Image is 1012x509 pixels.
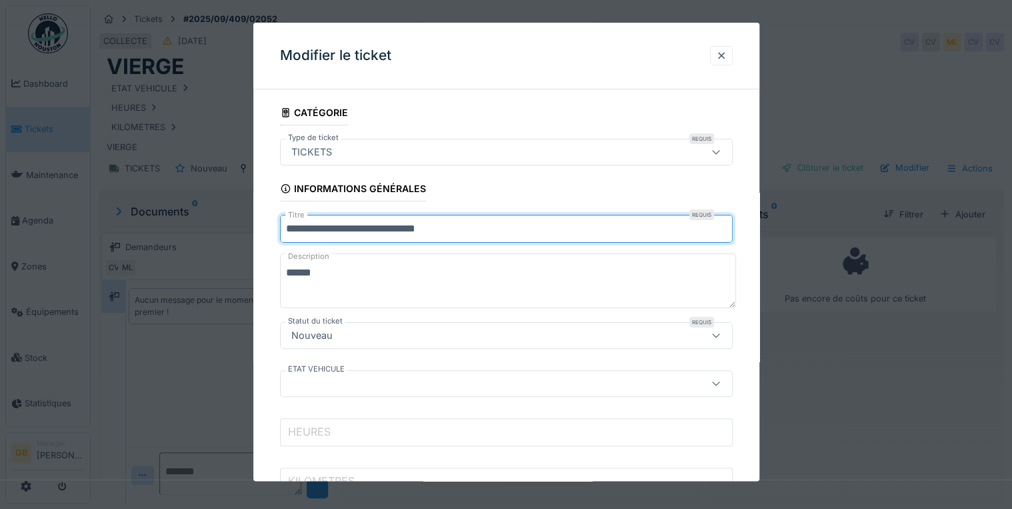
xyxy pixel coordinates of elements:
[285,364,347,375] label: ETAT VEHICULE
[280,103,349,125] div: Catégorie
[286,145,337,159] div: TICKETS
[285,210,307,221] label: Titre
[689,317,714,328] div: Requis
[285,316,345,327] label: Statut du ticket
[285,473,357,489] label: KILOMETRES
[280,179,427,201] div: Informations générales
[285,424,333,440] label: HEURES
[689,210,714,221] div: Requis
[285,132,341,143] label: Type de ticket
[285,249,332,266] label: Description
[286,328,338,343] div: Nouveau
[689,133,714,144] div: Requis
[280,47,391,64] h3: Modifier le ticket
